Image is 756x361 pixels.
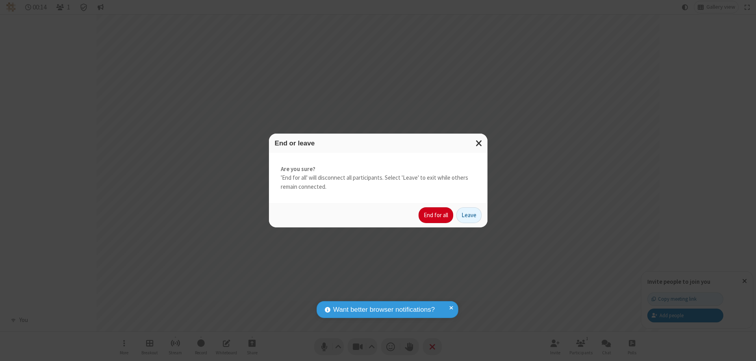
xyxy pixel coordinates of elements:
strong: Are you sure? [281,165,476,174]
span: Want better browser notifications? [333,305,435,315]
div: 'End for all' will disconnect all participants. Select 'Leave' to exit while others remain connec... [269,153,487,203]
button: Leave [456,207,482,223]
h3: End or leave [275,140,482,147]
button: Close modal [471,134,487,153]
button: End for all [419,207,453,223]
